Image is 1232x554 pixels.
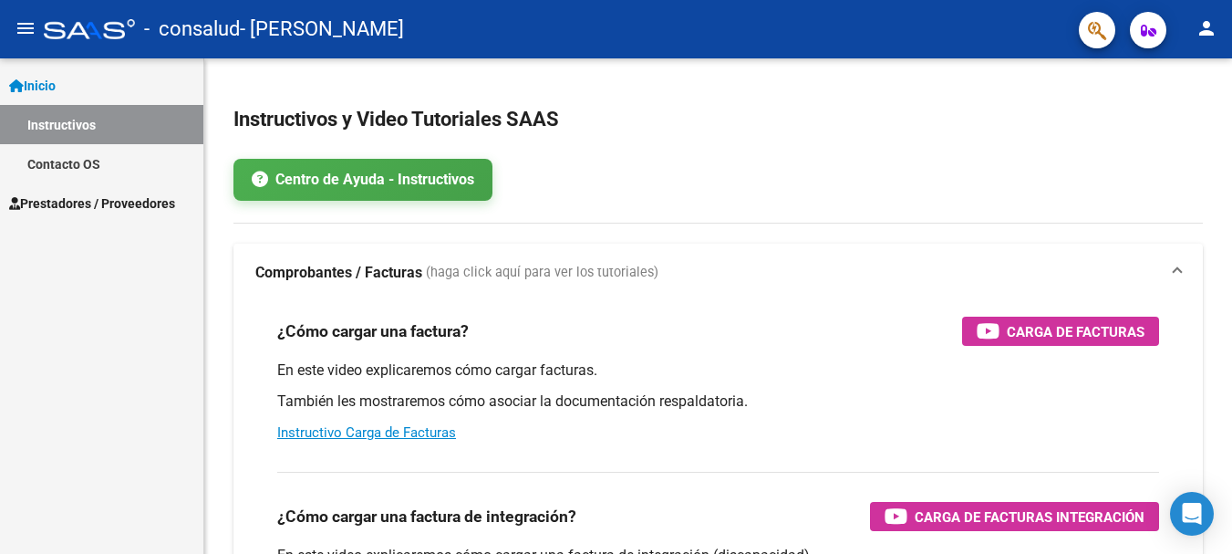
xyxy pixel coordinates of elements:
mat-icon: menu [15,17,36,39]
span: Carga de Facturas Integración [915,506,1144,528]
button: Carga de Facturas Integración [870,502,1159,531]
p: En este video explicaremos cómo cargar facturas. [277,361,1159,381]
mat-icon: person [1196,17,1217,39]
span: (haga click aquí para ver los tutoriales) [426,263,658,283]
strong: Comprobantes / Facturas [255,263,422,283]
a: Centro de Ayuda - Instructivos [233,159,492,201]
button: Carga de Facturas [962,317,1159,346]
p: También les mostraremos cómo asociar la documentación respaldatoria. [277,392,1159,412]
h3: ¿Cómo cargar una factura de integración? [277,504,576,529]
div: Open Intercom Messenger [1170,492,1214,536]
span: Prestadores / Proveedores [9,193,175,214]
h2: Instructivos y Video Tutoriales SAAS [233,102,1203,137]
a: Instructivo Carga de Facturas [277,424,456,441]
span: - [PERSON_NAME] [240,9,404,49]
mat-expansion-panel-header: Comprobantes / Facturas (haga click aquí para ver los tutoriales) [233,244,1203,302]
span: - consalud [144,9,240,49]
h3: ¿Cómo cargar una factura? [277,319,469,344]
span: Inicio [9,76,56,96]
span: Carga de Facturas [1007,320,1144,343]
